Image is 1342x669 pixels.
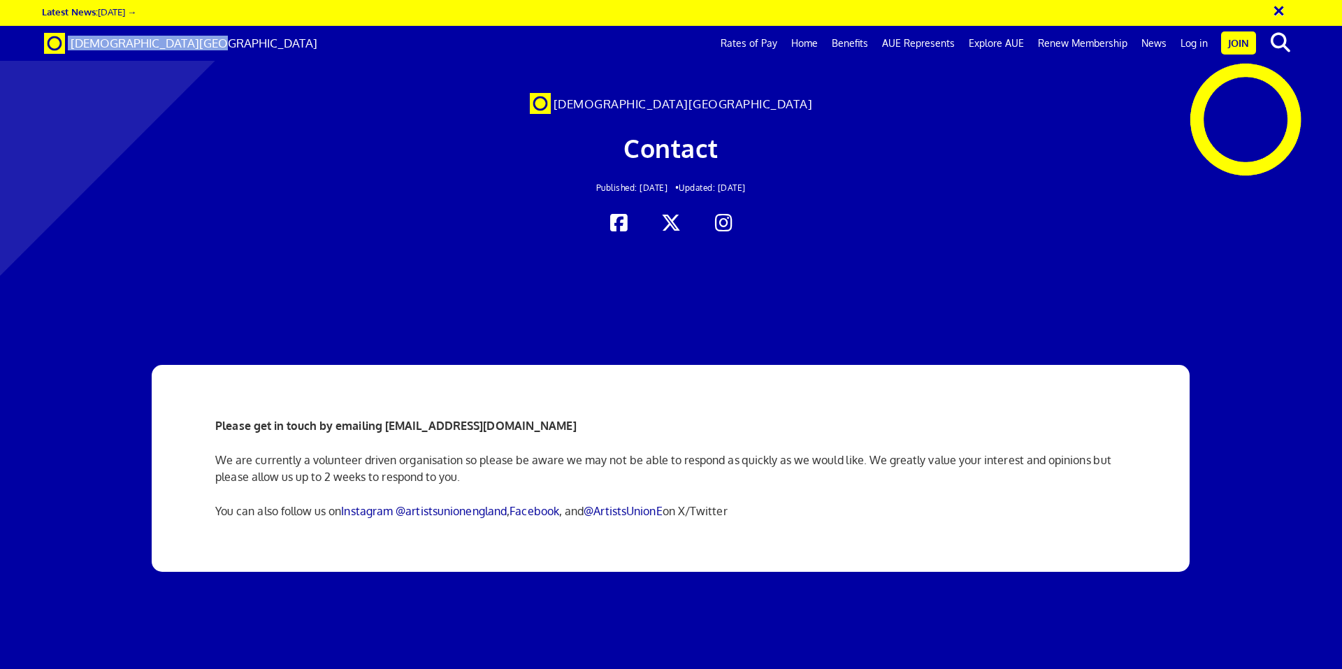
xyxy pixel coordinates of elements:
[554,96,813,111] span: [DEMOGRAPHIC_DATA][GEOGRAPHIC_DATA]
[784,26,825,61] a: Home
[596,182,679,193] span: Published: [DATE] •
[42,6,98,17] strong: Latest News:
[584,504,662,518] a: @ArtistsUnionE
[257,183,1085,192] h2: Updated: [DATE]
[42,6,136,17] a: Latest News:[DATE] →
[341,504,507,518] a: Instagram @artistsunionengland
[215,503,1127,519] p: You can also follow us on , , and on X/Twitter
[875,26,962,61] a: AUE Represents
[623,132,719,164] span: Contact
[215,419,577,433] strong: Please get in touch by emailing [EMAIL_ADDRESS][DOMAIN_NAME]
[1134,26,1174,61] a: News
[34,26,328,61] a: Brand [DEMOGRAPHIC_DATA][GEOGRAPHIC_DATA]
[825,26,875,61] a: Benefits
[1221,31,1256,55] a: Join
[215,452,1127,485] p: We are currently a volunteer driven organisation so please be aware we may not be able to respond...
[1031,26,1134,61] a: Renew Membership
[714,26,784,61] a: Rates of Pay
[71,36,317,50] span: [DEMOGRAPHIC_DATA][GEOGRAPHIC_DATA]
[1174,26,1215,61] a: Log in
[510,504,559,518] a: Facebook
[962,26,1031,61] a: Explore AUE
[1259,28,1301,57] button: search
